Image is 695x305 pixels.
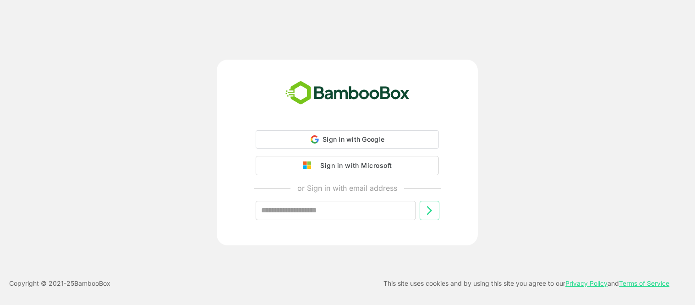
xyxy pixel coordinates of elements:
a: Terms of Service [619,279,669,287]
span: Sign in with Google [323,135,384,143]
button: Sign in with Microsoft [256,156,439,175]
p: This site uses cookies and by using this site you agree to our and [383,278,669,289]
p: Copyright © 2021- 25 BambooBox [9,278,110,289]
a: Privacy Policy [565,279,607,287]
p: or Sign in with email address [297,183,397,194]
img: google [303,161,316,170]
img: bamboobox [280,78,415,108]
div: Sign in with Microsoft [316,160,392,172]
div: Sign in with Google [256,130,439,149]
